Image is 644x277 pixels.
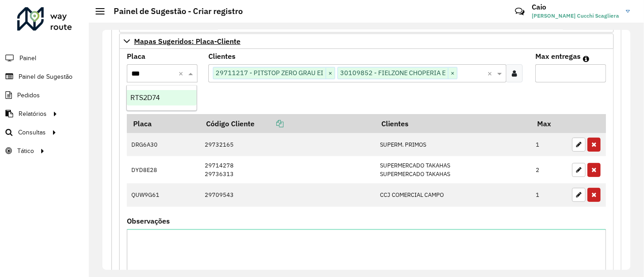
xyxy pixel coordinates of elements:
span: × [326,68,335,79]
th: Código Cliente [200,114,375,133]
td: 29709543 [200,183,375,207]
span: Clear all [487,68,495,79]
label: Clientes [208,51,235,62]
span: Tático [17,146,34,156]
td: 2 [531,156,567,183]
a: Copiar [255,119,284,128]
span: RTS2D74 [130,94,160,101]
em: Máximo de clientes que serão colocados na mesma rota com os clientes informados [583,55,589,62]
span: [PERSON_NAME] Cucchi Scagliera [532,12,619,20]
span: × [448,68,457,79]
th: Clientes [375,114,531,133]
td: DYD8E28 [127,156,200,183]
td: 29714278 29736313 [200,156,375,183]
h2: Painel de Sugestão - Criar registro [105,6,243,16]
td: SUPERMERCADO TAKAHAS SUPERMERCADO TAKAHAS [375,156,531,183]
span: Mapas Sugeridos: Placa-Cliente [134,38,240,45]
span: Painel [19,53,36,63]
td: QUW9G61 [127,183,200,207]
a: Contato Rápido [510,2,529,21]
label: Observações [127,215,170,226]
label: Placa [127,51,145,62]
label: Max entregas [535,51,581,62]
th: Placa [127,114,200,133]
span: Pedidos [17,91,40,100]
span: Consultas [18,128,46,137]
span: 29711217 - PITSTOP ZERO GRAU EI [213,67,326,78]
span: Painel de Sugestão [19,72,72,81]
td: DRG6A30 [127,133,200,157]
a: Mapas Sugeridos: Placa-Cliente [119,33,614,49]
td: 1 [531,133,567,157]
span: 30109852 - FIELZONE CHOPERIA E [338,67,448,78]
h3: Caio [532,3,619,11]
td: 29732165 [200,133,375,157]
td: SUPERM. PRIMOS [375,133,531,157]
td: CCJ COMERCIAL CAMPO [375,183,531,207]
span: Clear all [178,68,186,79]
ng-dropdown-panel: Options list [126,85,197,111]
span: Relatórios [19,109,47,119]
td: 1 [531,183,567,207]
th: Max [531,114,567,133]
